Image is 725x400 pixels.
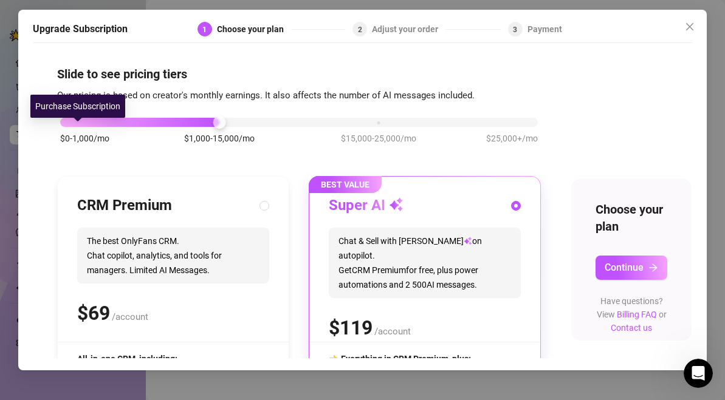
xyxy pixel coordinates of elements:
[202,25,207,34] span: 1
[18,319,43,327] span: Home
[680,17,699,36] button: Close
[61,288,122,337] button: Messages
[12,231,216,243] p: CRM, Chatting and Management Tools
[57,90,475,101] span: Our pricing is based on creator's monthly earnings. It also affects the number of AI messages inc...
[184,132,255,146] span: $1,000-15,000/mo
[527,22,562,36] div: Payment
[12,71,231,86] h2: 5 collections
[12,274,57,286] span: 13 articles
[8,32,235,55] div: Search for helpSearch for help
[648,263,658,273] span: arrow-right
[605,262,644,274] span: Continue
[77,228,269,284] span: The best OnlyFans CRM. Chat copilot, analytics, and tools for managers. Limited AI Messages.
[70,319,112,327] span: Messages
[596,296,666,333] span: Have questions? View or
[33,22,128,36] h5: Upgrade Subscription
[341,132,416,146] span: $15,000-25,000/mo
[60,132,109,146] span: $0-1,000/mo
[329,228,521,299] span: Chat & Sell with [PERSON_NAME] on autopilot. Get CRM Premium for free, plus power automations and...
[329,354,471,364] span: 👈 Everything in CRM Premium, plus:
[329,197,404,216] h3: Super AI
[12,106,216,118] p: Getting Started
[122,288,182,337] button: Help
[374,327,411,337] span: /account
[217,22,291,36] div: Choose your plan
[77,197,172,216] h3: CRM Premium
[77,354,177,364] span: All-in-one CRM, including:
[12,136,52,149] span: 5 articles
[12,198,52,211] span: 3 articles
[12,121,216,134] p: Onboarding to Supercreator
[182,288,243,337] button: News
[12,246,216,271] p: Learn about the Supercreator platform and its features
[141,319,163,327] span: Help
[57,66,668,83] h4: Slide to see pricing tiers
[12,168,216,181] p: Izzy - AI Chatter
[213,5,235,27] div: Close
[684,359,713,388] iframe: Intercom live chat
[329,317,373,340] span: $
[372,22,445,36] div: Adjust your order
[486,132,538,146] span: $25,000+/mo
[513,25,517,34] span: 3
[106,5,139,26] h1: Help
[680,22,699,32] span: Close
[616,310,656,319] a: Billing FAQ
[611,323,652,333] a: Contact us
[201,319,224,327] span: News
[8,32,235,55] input: Search for help
[685,22,695,32] span: close
[112,312,148,323] span: /account
[596,256,667,280] button: Continuearrow-right
[77,302,110,325] span: $
[309,177,382,194] span: BEST VALUE
[596,201,667,235] h4: Choose your plan
[12,183,216,196] p: Learn about our AI Chatter - Izzy
[358,25,362,34] span: 2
